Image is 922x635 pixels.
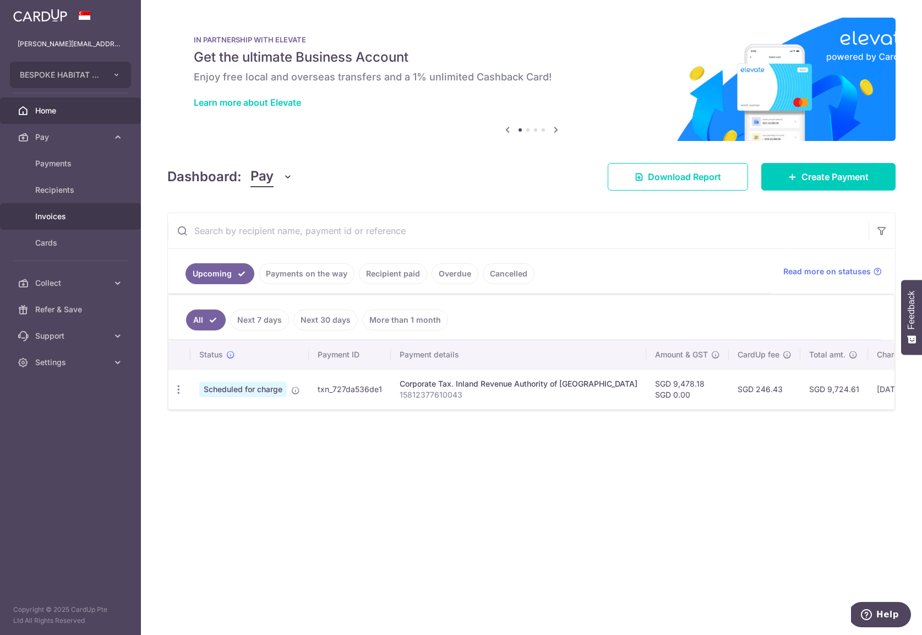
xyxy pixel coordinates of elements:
span: Refer & Save [35,304,108,315]
button: Pay [250,166,293,187]
span: Feedback [907,291,916,329]
span: Create Payment [801,170,869,183]
span: Amount & GST [655,349,708,360]
a: Create Payment [761,163,896,191]
span: Payments [35,158,108,169]
span: Home [35,105,108,116]
td: SGD 246.43 [729,369,800,409]
img: CardUp [13,9,67,22]
td: SGD 9,478.18 SGD 0.00 [646,369,729,409]
button: BESPOKE HABITAT SHEN PTE. LTD. [10,62,131,88]
span: Pay [250,166,274,187]
p: IN PARTNERSHIP WITH ELEVATE [194,35,869,44]
input: Search by recipient name, payment id or reference [168,213,869,248]
span: Pay [35,132,108,143]
span: Charge date [877,349,922,360]
th: Payment ID [309,340,391,369]
a: Read more on statuses [783,266,882,277]
span: BESPOKE HABITAT SHEN PTE. LTD. [20,69,101,80]
h5: Get the ultimate Business Account [194,48,869,66]
a: All [186,310,226,330]
a: Learn more about Elevate [194,97,301,108]
div: Corporate Tax. Inland Revenue Authority of [GEOGRAPHIC_DATA] [400,378,637,389]
span: Settings [35,357,108,368]
span: Download Report [648,170,721,183]
span: Recipients [35,184,108,196]
span: Read more on statuses [783,266,871,277]
span: Total amt. [809,349,845,360]
a: More than 1 month [362,310,448,330]
a: Overdue [432,263,478,284]
a: Next 30 days [293,310,358,330]
span: Status [199,349,223,360]
span: Support [35,330,108,341]
a: Download Report [608,163,748,191]
a: Next 7 days [230,310,289,330]
span: Scheduled for charge [199,382,287,397]
a: Recipient paid [359,263,427,284]
h4: Dashboard: [167,167,242,187]
th: Payment details [391,340,646,369]
td: SGD 9,724.61 [800,369,868,409]
td: txn_727da536de1 [309,369,391,409]
a: Payments on the way [259,263,354,284]
span: CardUp fee [738,349,779,360]
span: Collect [35,278,108,289]
img: Renovation banner [167,18,896,141]
iframe: Opens a widget where you can find more information [851,602,911,629]
span: Invoices [35,211,108,222]
a: Cancelled [483,263,534,284]
h6: Enjoy free local and overseas transfers and a 1% unlimited Cashback Card! [194,70,869,84]
a: Upcoming [186,263,254,284]
p: 15812377610043 [400,389,637,400]
button: Feedback - Show survey [901,280,922,355]
span: Cards [35,237,108,248]
p: [PERSON_NAME][EMAIL_ADDRESS][DOMAIN_NAME] [18,39,123,50]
